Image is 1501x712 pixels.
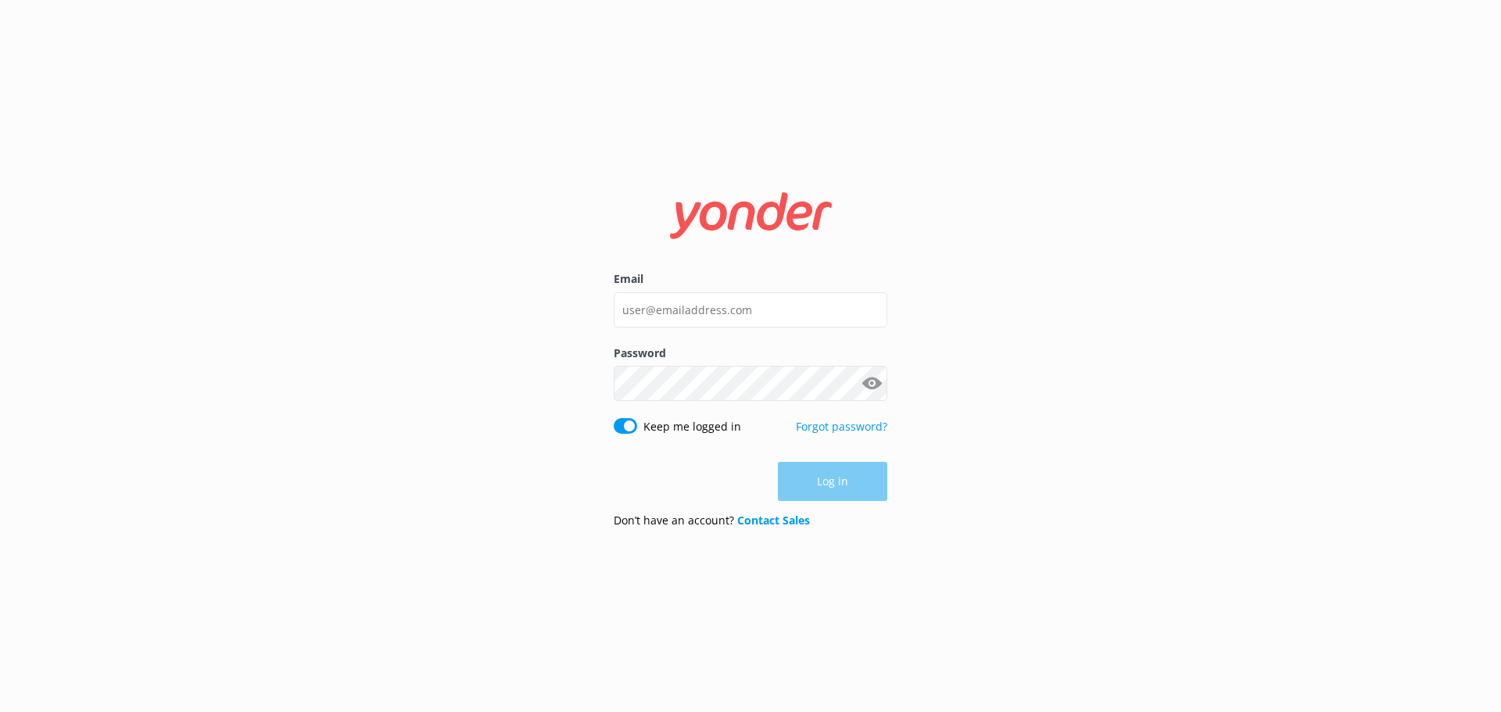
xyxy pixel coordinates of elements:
[643,418,741,435] label: Keep me logged in
[796,419,887,434] a: Forgot password?
[614,345,887,362] label: Password
[856,368,887,399] button: Show password
[737,513,810,528] a: Contact Sales
[614,512,810,529] p: Don’t have an account?
[614,270,887,288] label: Email
[614,292,887,327] input: user@emailaddress.com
